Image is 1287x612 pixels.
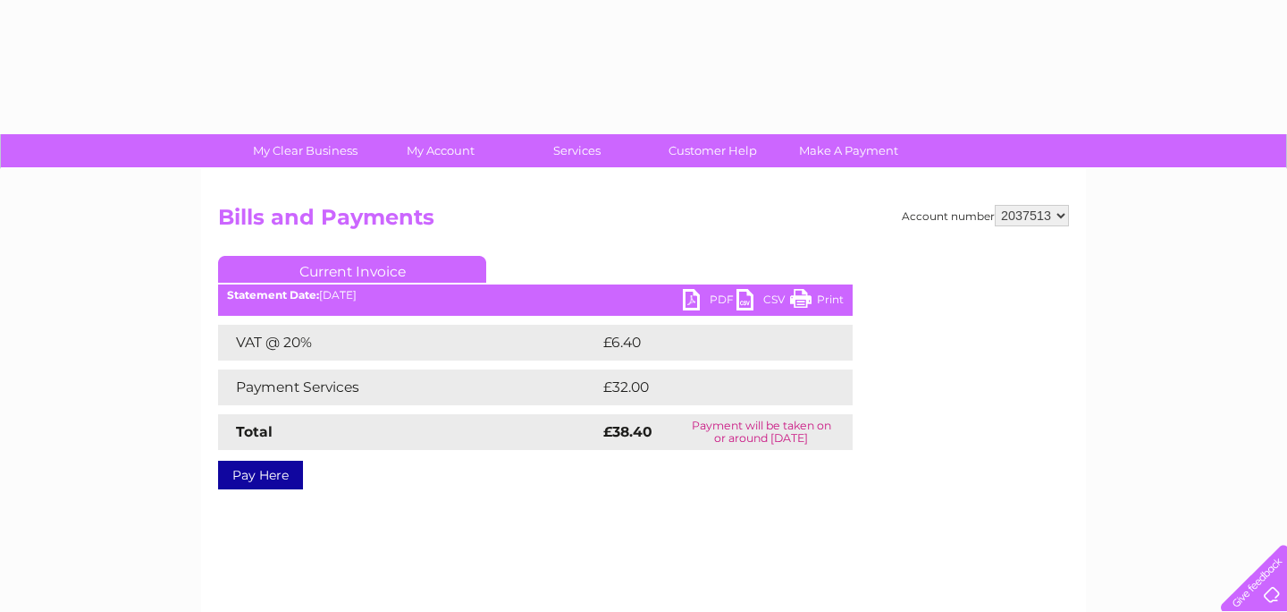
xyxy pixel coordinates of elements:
b: Statement Date: [227,288,319,302]
h2: Bills and Payments [218,205,1069,239]
a: My Clear Business [231,134,379,167]
a: Pay Here [218,461,303,489]
div: Account number [902,205,1069,226]
td: Payment will be taken on or around [DATE] [670,414,853,450]
strong: Total [236,423,273,440]
td: £6.40 [599,325,812,361]
a: PDF [683,289,736,315]
a: Services [503,134,651,167]
a: My Account [367,134,515,167]
a: Current Invoice [218,256,486,283]
a: Customer Help [639,134,786,167]
a: Print [790,289,844,315]
div: [DATE] [218,289,853,302]
td: VAT @ 20% [218,325,599,361]
a: Make A Payment [775,134,922,167]
a: CSV [736,289,790,315]
td: £32.00 [599,370,817,405]
strong: £38.40 [603,423,652,440]
td: Payment Services [218,370,599,405]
